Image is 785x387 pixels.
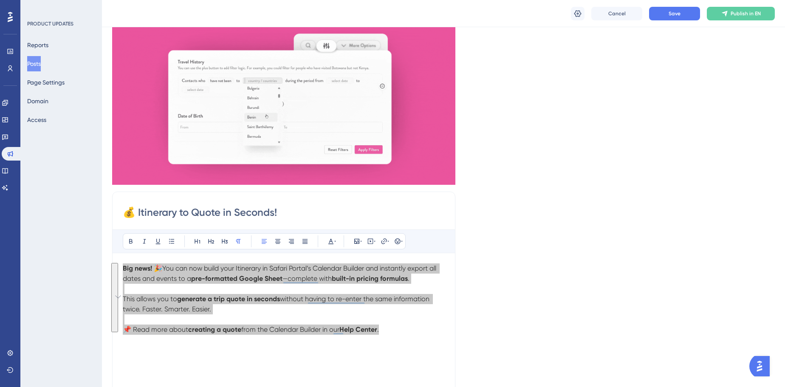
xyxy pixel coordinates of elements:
span: Publish in EN [731,10,761,17]
a: Help Center [339,325,377,333]
span: 📌 Read more about [123,325,188,333]
span: . [377,325,379,333]
button: Cancel [591,7,642,20]
a: creating a quote [188,325,241,333]
span: from the Calendar Builder in our [241,325,339,333]
button: Reports [27,37,48,53]
strong: generate a trip quote in seconds [177,295,280,303]
span: This allows you to [123,295,177,303]
strong: pre-formatted Google Sheet [191,274,282,282]
span: Save [669,10,681,17]
img: file-1753707738772.gif [112,15,455,185]
span: You can now build your Itinerary in Safari Portal’s Calendar Builder and instantly export all dat... [123,264,438,282]
iframe: UserGuiding AI Assistant Launcher [749,353,775,379]
span: . [408,274,409,282]
button: Domain [27,93,48,109]
button: Page Settings [27,75,65,90]
span: Cancel [608,10,626,17]
input: Post Title [123,206,445,219]
div: PRODUCT UPDATES [27,20,73,27]
span: —complete with [282,274,332,282]
button: Access [27,112,46,127]
button: Publish in EN [707,7,775,20]
button: Save [649,7,700,20]
button: Posts [27,56,41,71]
strong: Big news! 🎉 [123,264,162,272]
strong: built-in pricing formulas [332,274,408,282]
